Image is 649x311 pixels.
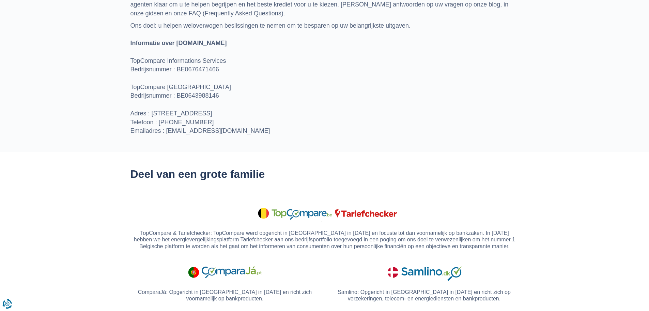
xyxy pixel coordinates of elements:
[130,168,519,180] h2: Deel van een grote familie
[130,230,519,250] p: TopCompare & Tariefchecker: TopCompare werd opgericht in [GEOGRAPHIC_DATA] in [DATE] en focuste t...
[182,259,267,285] img: ComparaJa.pt
[252,200,397,226] img: TopCompare.be
[130,40,227,46] strong: Informatie over [DOMAIN_NAME]
[382,259,467,285] img: Samlino.dk
[330,289,519,304] p: Samlino: Opgericht in [GEOGRAPHIC_DATA] in [DATE] en richt zich op verzekeringen, telecom- en ene...
[130,289,320,304] p: ComparaJá: Opgericht in [GEOGRAPHIC_DATA] in [DATE] en richt zich voornamelijk op bankproducten.
[130,22,519,136] p: Ons doel: u helpen weloverwogen beslissingen te nemen om te besparen op uw belangrijkste uitgaven...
